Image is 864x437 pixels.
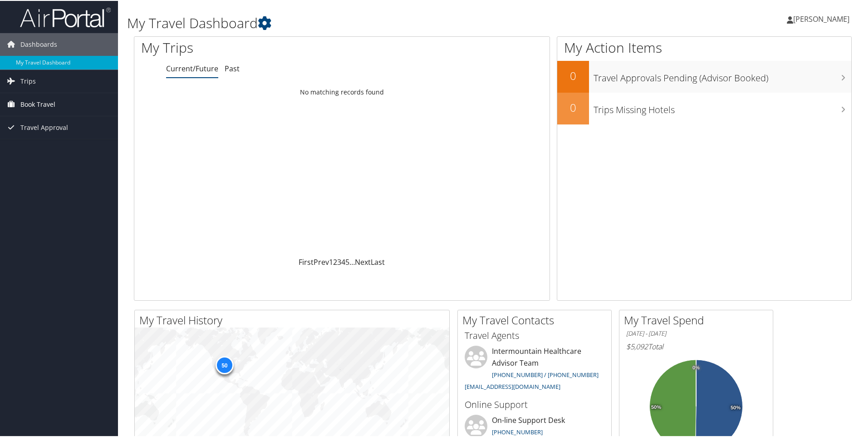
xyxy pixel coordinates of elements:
td: No matching records found [134,83,550,99]
h2: 0 [557,67,589,83]
tspan: 0% [692,364,700,370]
a: 1 [329,256,333,266]
a: [EMAIL_ADDRESS][DOMAIN_NAME] [465,382,560,390]
a: [PHONE_NUMBER] [492,427,543,435]
span: Book Travel [20,92,55,115]
h2: My Travel Contacts [462,312,611,327]
a: 5 [345,256,349,266]
a: Last [371,256,385,266]
h2: My Travel History [139,312,449,327]
h1: My Action Items [557,37,851,56]
a: 2 [333,256,337,266]
a: Next [355,256,371,266]
a: Current/Future [166,63,218,73]
h3: Travel Agents [465,328,604,341]
span: $5,092 [626,341,648,351]
span: Dashboards [20,32,57,55]
a: 3 [337,256,341,266]
a: [PHONE_NUMBER] / [PHONE_NUMBER] [492,370,599,378]
tspan: 50% [651,404,661,409]
img: airportal-logo.png [20,6,111,27]
tspan: 50% [731,404,741,410]
h3: Travel Approvals Pending (Advisor Booked) [594,66,851,84]
span: … [349,256,355,266]
div: 50 [215,355,233,373]
a: First [299,256,314,266]
h1: My Trips [141,37,370,56]
span: Trips [20,69,36,92]
h1: My Travel Dashboard [127,13,615,32]
h2: 0 [557,99,589,114]
li: Intermountain Healthcare Advisor Team [460,345,609,393]
h6: Total [626,341,766,351]
span: [PERSON_NAME] [793,13,849,23]
span: Travel Approval [20,115,68,138]
h2: My Travel Spend [624,312,773,327]
h6: [DATE] - [DATE] [626,328,766,337]
a: 4 [341,256,345,266]
a: Prev [314,256,329,266]
a: 0Trips Missing Hotels [557,92,851,124]
a: 0Travel Approvals Pending (Advisor Booked) [557,60,851,92]
a: Past [225,63,240,73]
h3: Online Support [465,397,604,410]
a: [PERSON_NAME] [787,5,859,32]
h3: Trips Missing Hotels [594,98,851,115]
